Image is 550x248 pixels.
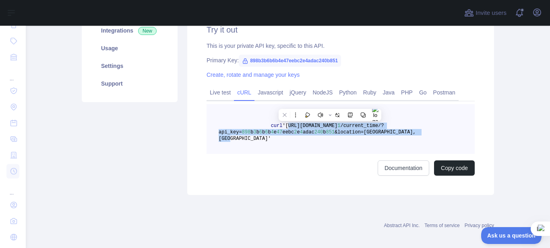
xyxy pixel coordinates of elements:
[271,129,274,135] span: 4
[259,129,262,135] span: 6
[91,22,168,39] a: Integrations New
[91,75,168,92] a: Support
[253,129,256,135] span: 3
[336,86,360,99] a: Python
[274,129,277,135] span: e
[337,123,340,129] span: 1
[294,129,297,135] span: 2
[378,160,429,176] a: Documentation
[430,86,459,99] a: Postman
[207,24,475,35] h2: Try it out
[326,129,335,135] span: 851
[91,39,168,57] a: Usage
[91,57,168,75] a: Settings
[138,27,157,35] span: New
[254,86,286,99] a: Javascript
[6,66,19,82] div: ...
[271,123,283,129] span: curl
[234,86,254,99] a: cURL
[309,86,336,99] a: NodeJS
[463,6,508,19] button: Invite users
[398,86,416,99] a: PHP
[277,129,282,135] span: 47
[384,223,420,228] a: Abstract API Inc.
[303,129,314,135] span: adac
[207,42,475,50] div: This is your private API key, specific to this API.
[282,123,337,129] span: '[URL][DOMAIN_NAME]
[282,129,294,135] span: eebc
[6,180,19,196] div: ...
[481,227,542,244] iframe: Toggle Customer Support
[416,86,430,99] a: Go
[300,129,303,135] span: 4
[207,86,234,99] a: Live test
[268,129,271,135] span: b
[262,129,265,135] span: b
[424,223,459,228] a: Terms of service
[314,129,323,135] span: 240
[242,129,251,135] span: 898
[265,129,268,135] span: 6
[323,129,326,135] span: b
[256,129,259,135] span: b
[286,86,309,99] a: jQuery
[207,56,475,64] div: Primary Key:
[250,129,253,135] span: b
[380,86,398,99] a: Java
[239,55,341,67] span: 898b3b6b6b4e47eebc2e4adac240b851
[297,129,300,135] span: e
[434,160,475,176] button: Copy code
[476,8,507,18] span: Invite users
[360,86,380,99] a: Ruby
[207,72,300,78] a: Create, rotate and manage your keys
[465,223,494,228] a: Privacy policy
